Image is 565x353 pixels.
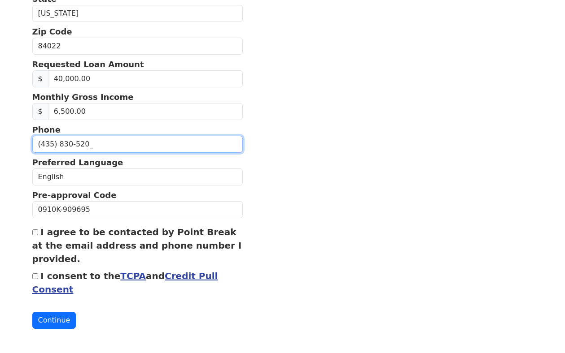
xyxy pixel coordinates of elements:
label: I consent to the and [32,271,218,295]
strong: Pre-approval Code [32,190,117,200]
span: $ [32,103,48,120]
input: Monthly Gross Income [48,103,243,120]
button: Continue [32,312,76,329]
input: Zip Code [32,38,243,55]
span: $ [32,70,48,87]
input: Pre-approval Code [32,201,243,218]
strong: Requested Loan Amount [32,60,144,69]
strong: Zip Code [32,27,72,36]
strong: Phone [32,125,61,134]
p: Monthly Gross Income [32,91,243,103]
input: Requested Loan Amount [48,70,243,87]
a: TCPA [120,271,146,281]
label: I agree to be contacted by Point Break at the email address and phone number I provided. [32,227,242,264]
strong: Preferred Language [32,158,123,167]
input: Phone [32,136,243,153]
